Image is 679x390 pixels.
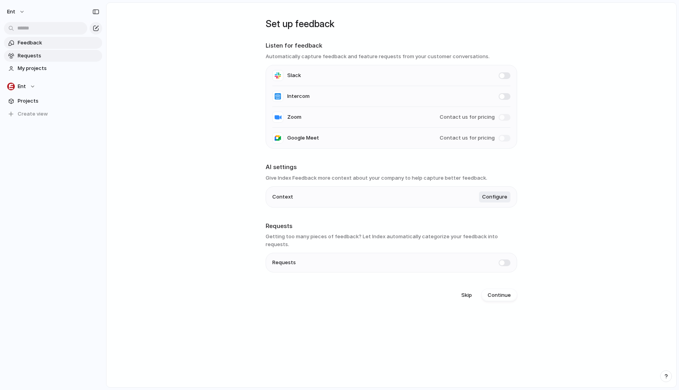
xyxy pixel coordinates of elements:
[266,41,517,50] h2: Listen for feedback
[482,193,507,201] span: Configure
[266,233,517,248] h3: Getting too many pieces of feedback? Let Index automatically categorize your feedback into requests.
[266,222,517,231] h2: Requests
[18,64,99,72] span: My projects
[18,83,26,90] span: Ent
[4,81,102,92] button: Ent
[266,17,517,31] h1: Set up feedback
[4,50,102,62] a: Requests
[4,95,102,107] a: Projects
[266,174,517,182] h3: Give Index Feedback more context about your company to help capture better feedback.
[4,37,102,49] a: Feedback
[266,53,517,61] h3: Automatically capture feedback and feature requests from your customer conversations.
[440,113,495,121] span: Contact us for pricing
[7,8,15,16] span: ent
[18,97,99,105] span: Projects
[481,289,517,302] button: Continue
[479,191,510,202] button: Configure
[4,63,102,74] a: My projects
[287,134,319,142] span: Google Meet
[272,259,296,267] span: Requests
[18,110,48,118] span: Create view
[455,289,478,302] button: Skip
[18,52,99,60] span: Requests
[440,134,495,142] span: Contact us for pricing
[18,39,99,47] span: Feedback
[266,163,517,172] h2: AI settings
[488,291,511,299] span: Continue
[287,72,301,79] span: Slack
[287,92,310,100] span: Intercom
[4,6,29,18] button: ent
[287,113,301,121] span: Zoom
[4,108,102,120] button: Create view
[461,291,472,299] span: Skip
[272,193,293,201] span: Context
